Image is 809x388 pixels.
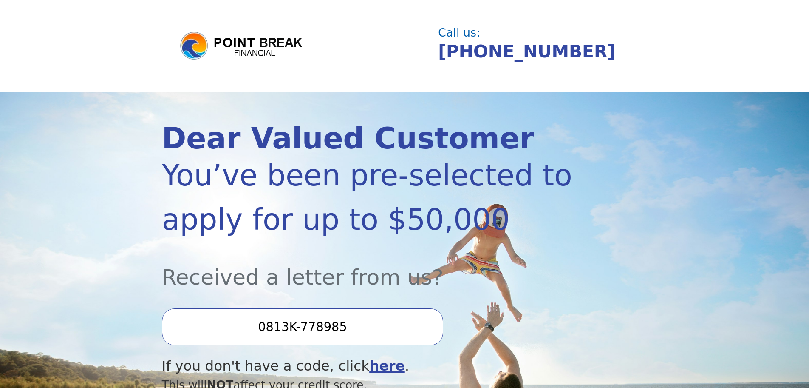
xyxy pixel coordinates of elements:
[438,41,615,62] a: [PHONE_NUMBER]
[162,153,574,242] div: You’ve been pre-selected to apply for up to $50,000
[179,31,306,61] img: logo.png
[369,358,405,374] a: here
[438,27,640,38] div: Call us:
[162,356,574,377] div: If you don't have a code, click .
[162,308,443,345] input: Enter your Offer Code:
[162,242,574,293] div: Received a letter from us?
[162,124,574,153] div: Dear Valued Customer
